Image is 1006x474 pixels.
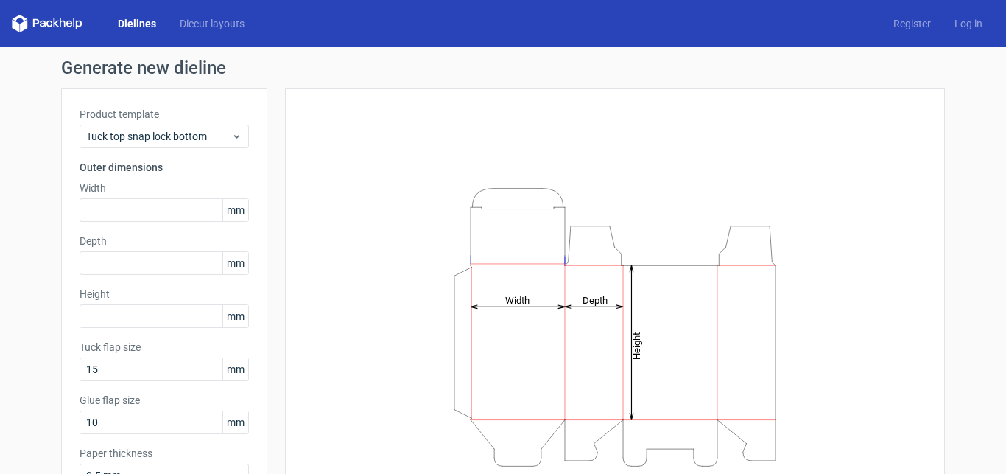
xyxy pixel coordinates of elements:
span: mm [222,252,248,274]
tspan: Depth [583,294,608,305]
h3: Outer dimensions [80,160,249,175]
tspan: Width [505,294,530,305]
tspan: Height [631,332,642,359]
span: mm [222,305,248,327]
a: Diecut layouts [168,16,256,31]
label: Width [80,181,249,195]
span: mm [222,358,248,380]
label: Height [80,287,249,302]
label: Glue flap size [80,393,249,408]
span: Tuck top snap lock bottom [86,129,231,144]
span: mm [222,411,248,433]
a: Dielines [106,16,168,31]
span: mm [222,199,248,221]
a: Register [882,16,943,31]
label: Tuck flap size [80,340,249,355]
label: Product template [80,107,249,122]
h1: Generate new dieline [61,59,945,77]
label: Depth [80,234,249,248]
label: Paper thickness [80,446,249,461]
a: Log in [943,16,994,31]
